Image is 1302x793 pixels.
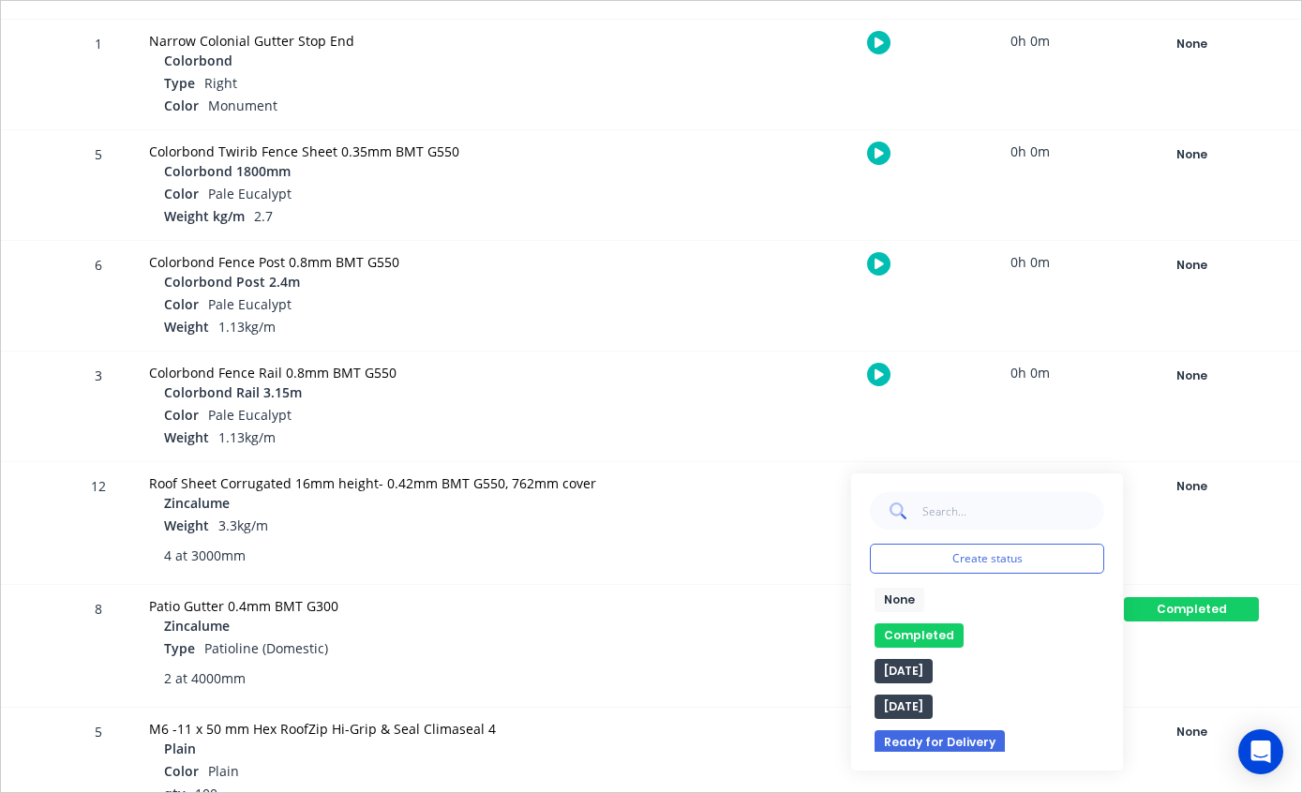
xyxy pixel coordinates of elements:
span: Weight [164,427,209,447]
span: 2.7 [254,207,273,225]
span: 4 at 3000mm [164,546,246,565]
button: None [1123,719,1260,745]
span: Colorbond [164,51,232,70]
span: Right [204,74,237,92]
div: None [1124,474,1259,499]
span: Color [164,761,199,781]
span: Patioline (Domestic) [204,639,328,657]
span: Weight [164,317,209,337]
button: [DATE] [875,695,933,719]
span: Color [164,96,199,115]
span: Colorbond Rail 3.15m [164,382,302,402]
span: Color [164,184,199,203]
div: 0h 0m [960,352,1100,394]
div: 1 [70,22,127,129]
button: None [1123,142,1260,168]
span: Weight [164,516,209,535]
button: Completed [875,623,964,648]
div: Colorbond Fence Rail 0.8mm BMT G550 [149,363,634,382]
div: 0h 0m [960,241,1100,283]
span: 3.3kg/m [218,516,268,534]
span: Plain [164,739,196,758]
div: 8 [70,588,127,707]
div: Open Intercom Messenger [1238,729,1283,774]
span: Type [164,73,195,93]
span: Pale Eucalypt [208,185,292,202]
div: Narrow Colonial Gutter Stop End [149,31,634,51]
span: Pale Eucalypt [208,295,292,313]
button: [DATE] [875,659,933,683]
button: None [1123,252,1260,278]
button: None [1123,363,1260,389]
div: Patio Gutter 0.4mm BMT G300 [149,596,634,616]
span: Color [164,405,199,425]
button: None [1123,473,1260,500]
div: 12 [70,465,127,584]
div: 3 [70,354,127,461]
span: Monument [208,97,277,114]
span: Weight kg/m [164,206,245,226]
button: None [875,588,924,612]
div: M6 -11 x 50 mm Hex RoofZip Hi-Grip & Seal Climaseal 4 [149,719,634,739]
span: Color [164,294,199,314]
button: None [1123,31,1260,57]
div: Colorbond Twirib Fence Sheet 0.35mm BMT G550 [149,142,634,161]
div: Roof Sheet Corrugated 16mm height- 0.42mm BMT G550, 762mm cover [149,473,634,493]
div: Colorbond Fence Post 0.8mm BMT G550 [149,252,634,272]
span: Plain [208,762,239,780]
div: None [1124,32,1259,56]
span: Pale Eucalypt [208,406,292,424]
button: Create status [870,544,1104,574]
div: 6 [70,244,127,351]
div: 0h 0m [960,462,1100,504]
span: Type [164,638,195,658]
span: Colorbond 1800mm [164,161,291,181]
div: None [1124,720,1259,744]
span: 2 at 4000mm [164,668,246,688]
button: Ready for Delivery [875,730,1005,755]
div: None [1124,142,1259,167]
div: 0h 0m [960,20,1100,62]
span: Zincalume [164,616,230,636]
div: 0h 0m [960,130,1100,172]
span: 1.13kg/m [218,318,276,336]
div: 5 [70,133,127,240]
span: 1.13kg/m [218,428,276,446]
span: Colorbond Post 2.4m [164,272,300,292]
span: Zincalume [164,493,230,513]
div: None [1124,364,1259,388]
div: None [1124,253,1259,277]
input: Search... [921,492,1104,530]
div: Completed [1124,597,1259,621]
button: Completed [1123,596,1260,622]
